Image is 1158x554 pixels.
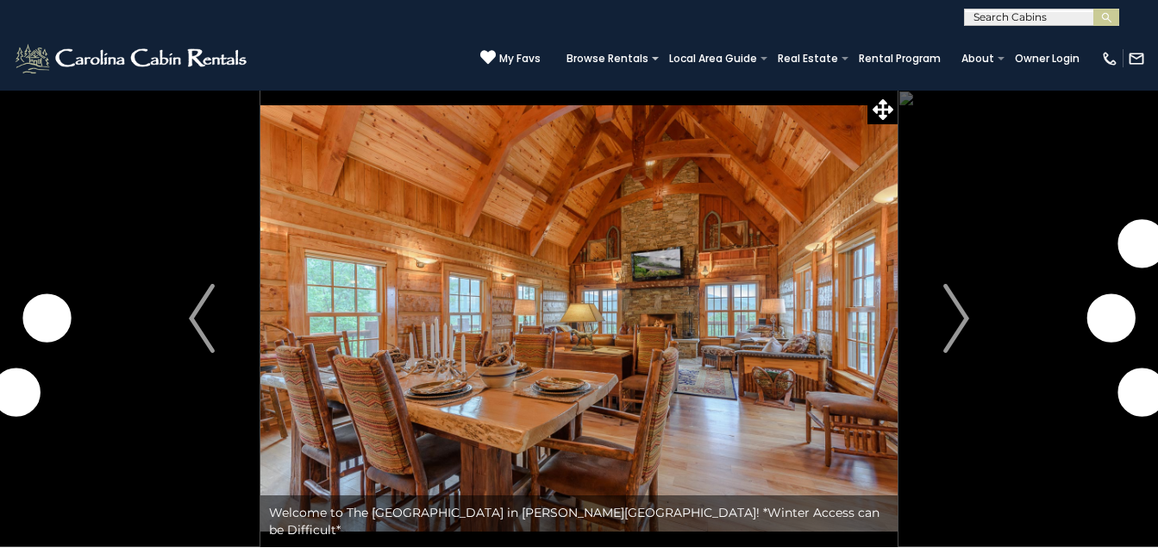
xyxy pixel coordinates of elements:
[1101,50,1118,67] img: phone-regular-white.png
[953,47,1003,71] a: About
[898,90,1015,547] button: Next
[143,90,260,547] button: Previous
[769,47,847,71] a: Real Estate
[260,495,898,547] div: Welcome to The [GEOGRAPHIC_DATA] in [PERSON_NAME][GEOGRAPHIC_DATA]! *Winter Access can be Difficult*
[499,51,541,66] span: My Favs
[850,47,949,71] a: Rental Program
[1128,50,1145,67] img: mail-regular-white.png
[558,47,657,71] a: Browse Rentals
[189,284,215,353] img: arrow
[480,49,541,67] a: My Favs
[660,47,766,71] a: Local Area Guide
[943,284,969,353] img: arrow
[1006,47,1088,71] a: Owner Login
[13,41,252,76] img: White-1-2.png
